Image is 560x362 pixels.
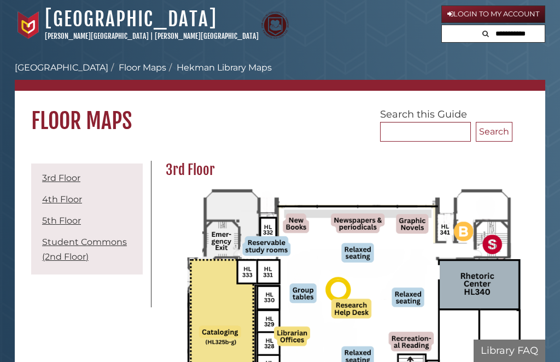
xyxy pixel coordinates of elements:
div: Guide Pages [31,161,143,280]
button: Search [479,25,492,40]
h2: 3rd Floor [160,161,528,179]
a: [GEOGRAPHIC_DATA] [15,62,108,73]
h1: Floor Maps [15,91,545,135]
nav: breadcrumb [15,61,545,91]
a: [PERSON_NAME][GEOGRAPHIC_DATA] [45,32,149,40]
button: Library FAQ [474,340,545,362]
a: 5th Floor [42,215,81,226]
li: Hekman Library Maps [166,61,272,74]
img: Calvin Theological Seminary [261,11,289,39]
a: Floor Maps [119,62,166,73]
i: Search [482,30,489,37]
button: Search [476,122,512,142]
a: [GEOGRAPHIC_DATA] [45,7,217,31]
a: Student Commons (2nd Floor) [42,237,127,262]
a: 4th Floor [42,194,82,205]
a: Login to My Account [441,5,545,23]
a: [PERSON_NAME][GEOGRAPHIC_DATA] [155,32,259,40]
img: Calvin University [15,11,42,39]
span: | [150,32,153,40]
a: 3rd Floor [42,173,80,183]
